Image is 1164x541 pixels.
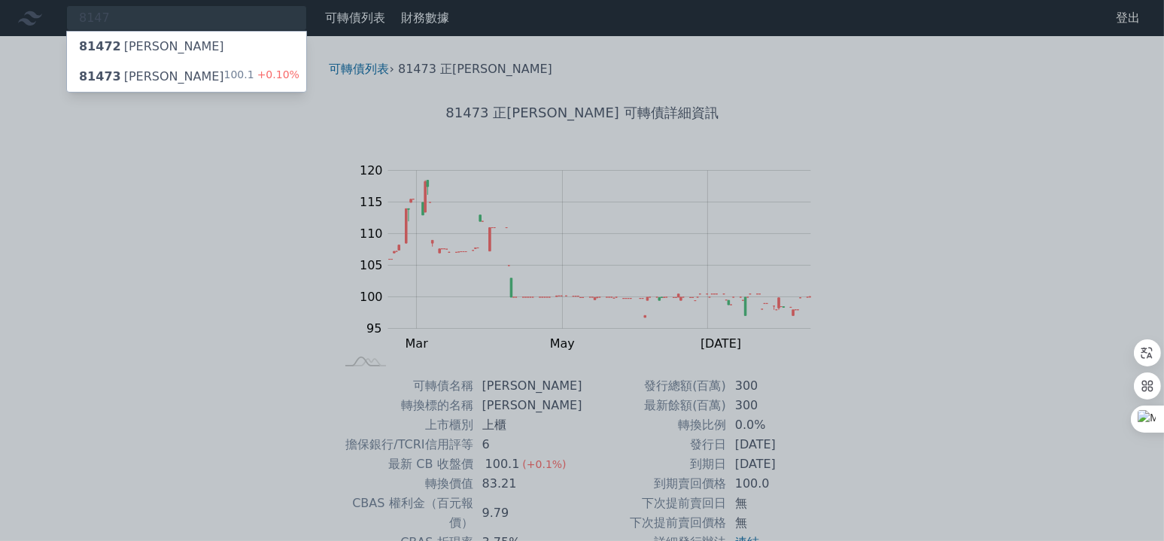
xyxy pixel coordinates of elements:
div: [PERSON_NAME] [79,38,224,56]
span: 81473 [79,69,121,84]
span: 81472 [79,39,121,53]
a: 81473[PERSON_NAME] 100.1+0.10% [67,62,306,92]
span: +0.10% [254,68,299,81]
div: [PERSON_NAME] [79,68,224,86]
a: 81472[PERSON_NAME] [67,32,306,62]
div: 100.1 [224,68,299,86]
